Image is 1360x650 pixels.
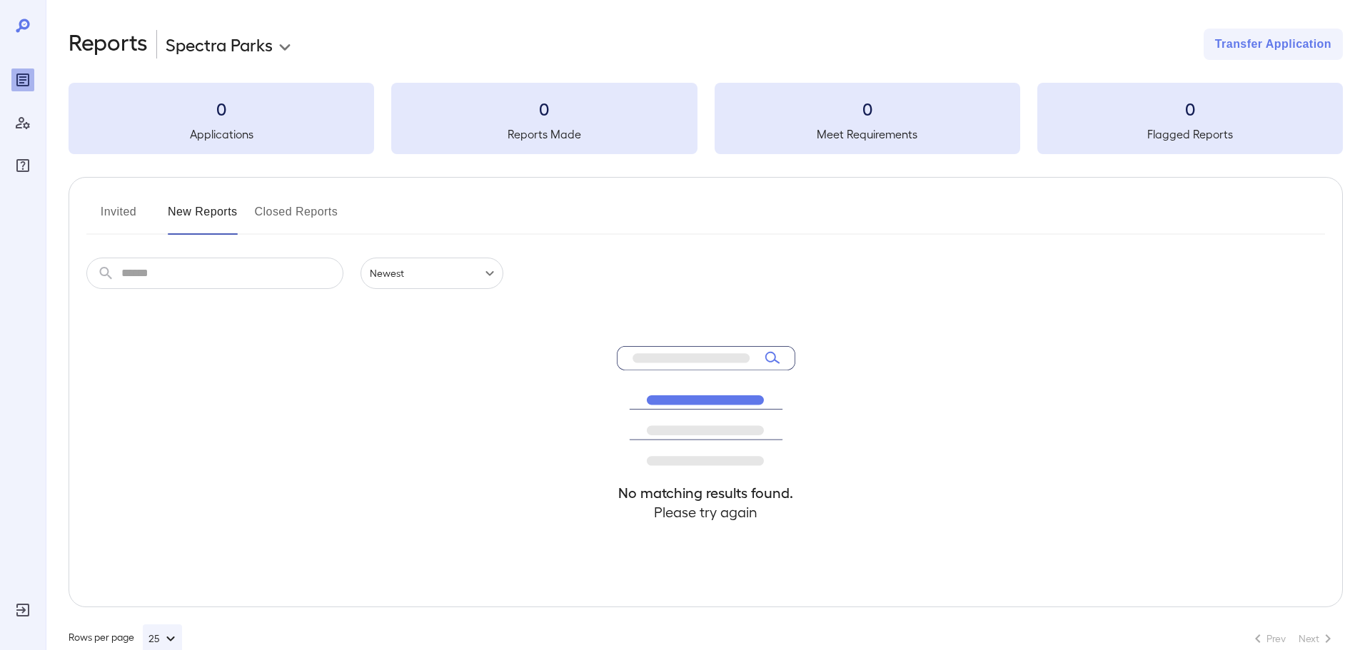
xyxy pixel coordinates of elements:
summary: 0Applications0Reports Made0Meet Requirements0Flagged Reports [69,83,1343,154]
div: Log Out [11,599,34,621]
div: Newest [361,258,503,289]
h5: Meet Requirements [715,126,1020,143]
h5: Flagged Reports [1037,126,1343,143]
h4: No matching results found. [617,483,795,502]
button: New Reports [168,200,238,235]
h3: 0 [391,97,697,120]
button: Closed Reports [255,200,338,235]
h3: 0 [1037,97,1343,120]
h5: Applications [69,126,374,143]
h3: 0 [69,97,374,120]
h5: Reports Made [391,126,697,143]
button: Invited [86,200,151,235]
nav: pagination navigation [1243,627,1343,650]
button: Transfer Application [1204,29,1343,60]
h3: 0 [715,97,1020,120]
h4: Please try again [617,502,795,522]
h2: Reports [69,29,148,60]
div: Reports [11,68,34,91]
div: Manage Users [11,111,34,134]
div: FAQ [11,154,34,177]
p: Spectra Parks [166,33,273,56]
